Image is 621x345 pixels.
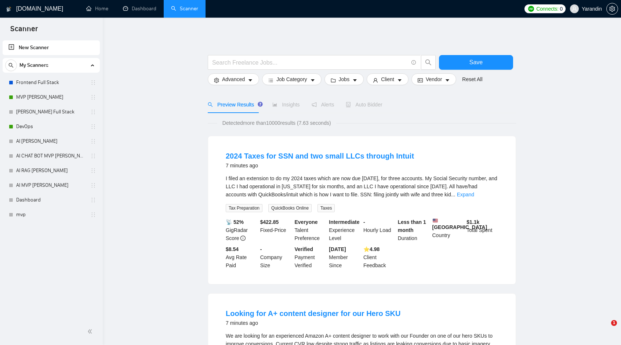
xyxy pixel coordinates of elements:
[259,245,293,269] div: Company Size
[123,6,156,12] a: dashboardDashboard
[362,245,396,269] div: Client Feedback
[596,320,614,338] iframe: Intercom live chat
[6,3,11,15] img: logo
[16,193,86,207] a: Dashboard
[272,102,299,108] span: Insights
[445,77,450,83] span: caret-down
[6,63,17,68] span: search
[352,77,357,83] span: caret-down
[346,102,382,108] span: Auto Bidder
[293,245,328,269] div: Payment Verified
[432,218,487,230] b: [GEOGRAPHIC_DATA]
[248,77,253,83] span: caret-down
[560,5,563,13] span: 0
[362,218,396,242] div: Hourly Load
[3,40,100,55] li: New Scanner
[536,5,558,13] span: Connects:
[212,58,408,67] input: Search Freelance Jobs...
[606,6,618,12] a: setting
[3,58,100,222] li: My Scanners
[397,77,402,83] span: caret-down
[572,6,577,11] span: user
[528,6,534,12] img: upwork-logo.png
[411,60,416,65] span: info-circle
[457,192,474,197] a: Expand
[226,152,414,160] a: 2024 Taxes for SSN and two small LLCs through Intuit
[346,102,351,107] span: robot
[466,219,479,225] b: $ 1.1k
[293,218,328,242] div: Talent Preference
[363,246,379,252] b: ⭐️ 4.98
[208,102,213,107] span: search
[226,309,401,317] a: Looking for A+ content designer for our Hero SKU
[16,105,86,119] a: [PERSON_NAME] Full Stack
[329,246,346,252] b: [DATE]
[327,218,362,242] div: Experience Level
[86,6,108,12] a: homeHome
[90,168,96,174] span: holder
[421,59,435,66] span: search
[295,246,313,252] b: Verified
[90,80,96,86] span: holder
[16,163,86,178] a: AI RAG [PERSON_NAME]
[226,204,262,212] span: Tax Preparation
[226,161,414,170] div: 7 minutes ago
[339,75,350,83] span: Jobs
[16,207,86,222] a: mvp
[433,218,438,223] img: 🇺🇸
[611,320,617,326] span: 1
[208,73,259,85] button: settingAdvancedcaret-down
[4,23,44,39] span: Scanner
[268,204,312,212] span: QuickBooks Online
[217,119,336,127] span: Detected more than 10000 results (7.63 seconds)
[226,319,401,327] div: 7 minutes ago
[90,109,96,115] span: holder
[90,124,96,130] span: holder
[260,246,262,252] b: -
[451,192,455,197] span: ...
[8,40,94,55] a: New Scanner
[260,219,279,225] b: $ 422.85
[268,77,273,83] span: bars
[224,245,259,269] div: Avg Rate Paid
[226,219,244,225] b: 📡 52%
[222,75,245,83] span: Advanced
[226,175,497,197] span: I filed an extension to do my 2024 taxes which are now due [DATE], for three accounts. My Social ...
[431,218,465,242] div: Country
[367,73,408,85] button: userClientcaret-down
[396,218,431,242] div: Duration
[90,182,96,188] span: holder
[426,75,442,83] span: Vendor
[16,149,86,163] a: AI CHAT BOT MVP [PERSON_NAME]
[312,102,334,108] span: Alerts
[226,246,239,252] b: $8.54
[257,101,264,108] div: Tooltip anchor
[90,212,96,218] span: holder
[208,102,261,108] span: Preview Results
[411,73,456,85] button: idcardVendorcaret-down
[240,236,246,241] span: info-circle
[90,153,96,159] span: holder
[324,73,364,85] button: folderJobscaret-down
[607,6,618,12] span: setting
[16,90,86,105] a: MVP [PERSON_NAME]
[16,134,86,149] a: AI [PERSON_NAME]
[214,77,219,83] span: setting
[469,58,483,67] span: Save
[295,219,318,225] b: Everyone
[16,75,86,90] a: Frontend Full Stack
[90,138,96,144] span: holder
[462,75,482,83] a: Reset All
[90,197,96,203] span: holder
[262,73,321,85] button: barsJob Categorycaret-down
[398,219,426,233] b: Less than 1 month
[312,102,317,107] span: notification
[465,218,500,242] div: Total Spent
[331,77,336,83] span: folder
[87,328,95,335] span: double-left
[16,119,86,134] a: DevOps
[272,102,277,107] span: area-chart
[5,59,17,71] button: search
[90,94,96,100] span: holder
[19,58,48,73] span: My Scanners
